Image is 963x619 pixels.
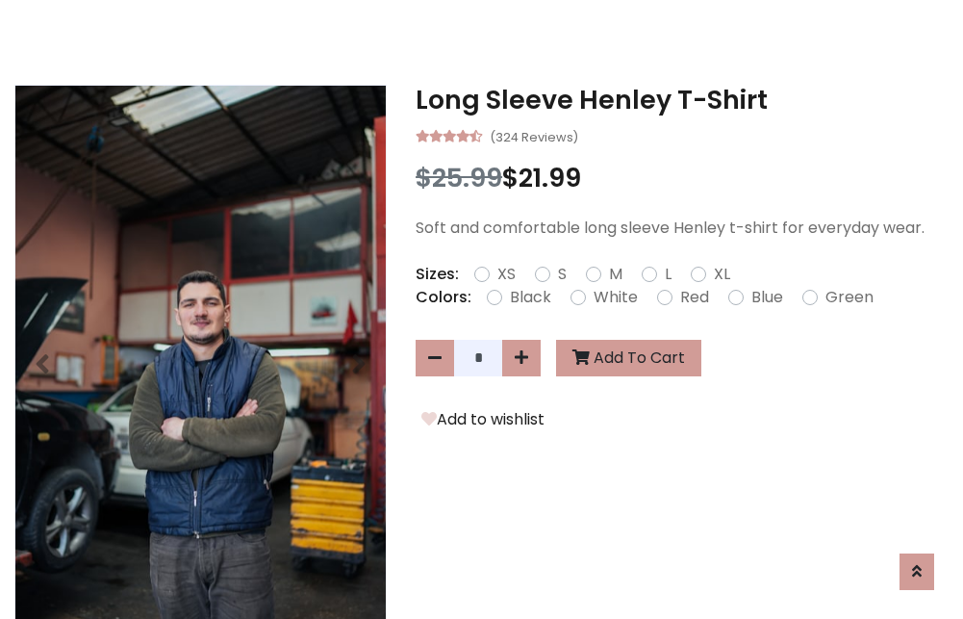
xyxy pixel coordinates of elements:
[490,124,578,147] small: (324 Reviews)
[558,263,567,286] label: S
[416,407,550,432] button: Add to wishlist
[510,286,551,309] label: Black
[714,263,730,286] label: XL
[609,263,622,286] label: M
[825,286,874,309] label: Green
[416,217,949,240] p: Soft and comfortable long sleeve Henley t-shirt for everyday wear.
[680,286,709,309] label: Red
[416,286,471,309] p: Colors:
[497,263,516,286] label: XS
[594,286,638,309] label: White
[519,160,581,195] span: 21.99
[416,160,502,195] span: $25.99
[416,85,949,116] h3: Long Sleeve Henley T-Shirt
[665,263,672,286] label: L
[416,263,459,286] p: Sizes:
[751,286,783,309] label: Blue
[416,163,949,193] h3: $
[556,340,701,376] button: Add To Cart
